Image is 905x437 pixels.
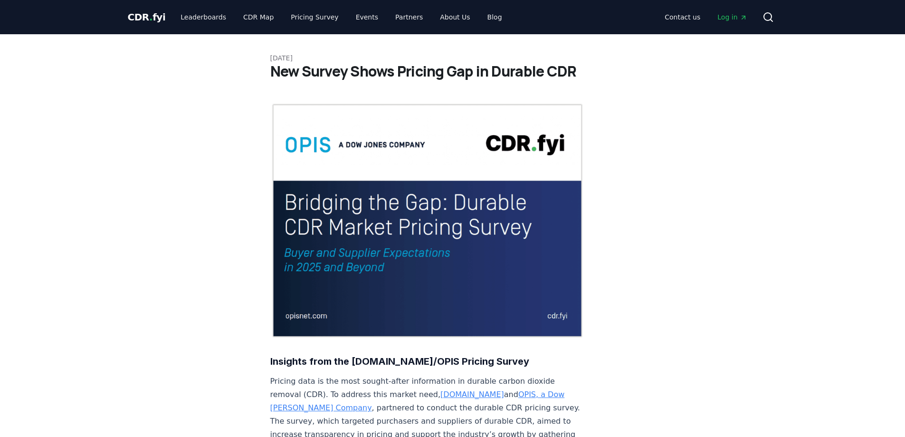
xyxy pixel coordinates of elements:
a: Events [348,9,386,26]
a: About Us [432,9,477,26]
a: Blog [480,9,510,26]
span: . [149,11,152,23]
h1: New Survey Shows Pricing Gap in Durable CDR [270,63,635,80]
img: blog post image [270,103,585,339]
strong: Insights from the [DOMAIN_NAME]/OPIS Pricing Survey [270,356,529,367]
span: CDR fyi [128,11,166,23]
a: [DOMAIN_NAME] [440,390,504,399]
p: [DATE] [270,53,635,63]
a: CDR Map [236,9,281,26]
a: Leaderboards [173,9,234,26]
span: Log in [717,12,747,22]
a: Log in [710,9,754,26]
nav: Main [173,9,509,26]
a: Partners [388,9,430,26]
a: CDR.fyi [128,10,166,24]
a: Pricing Survey [283,9,346,26]
a: Contact us [657,9,708,26]
nav: Main [657,9,754,26]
